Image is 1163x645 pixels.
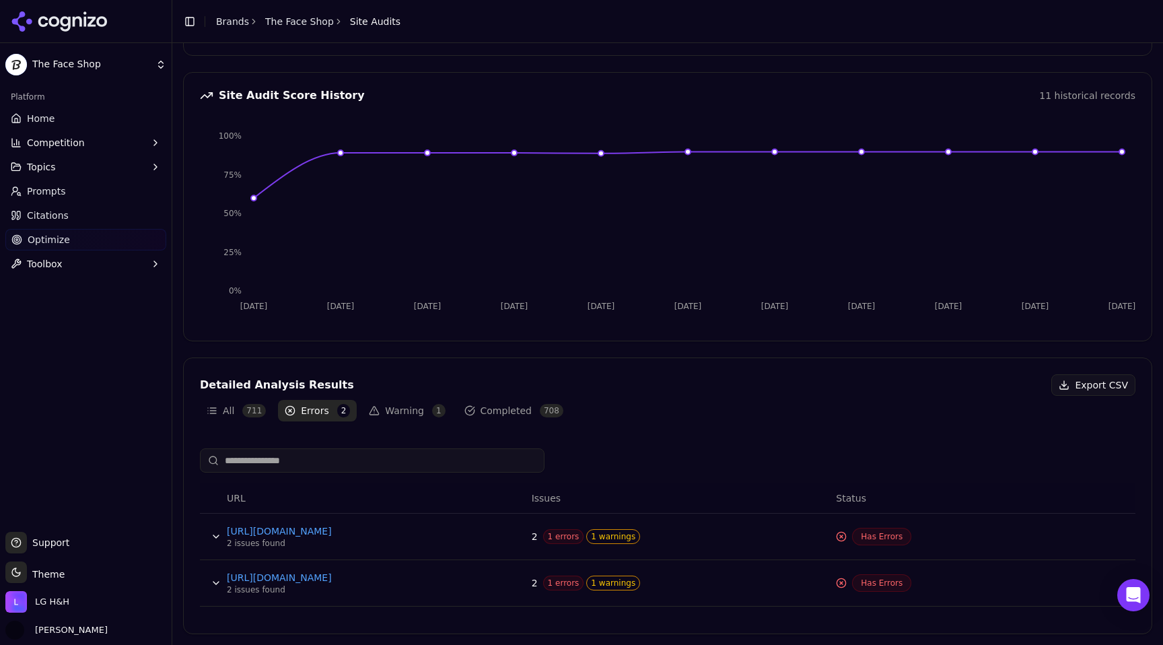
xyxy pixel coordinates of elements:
a: Citations [5,205,166,226]
button: Completed708 [458,400,570,421]
tspan: [DATE] [240,302,268,311]
div: Open Intercom Messenger [1117,579,1150,611]
span: 1 warnings [586,529,640,544]
th: Issues [526,483,831,514]
span: Optimize [28,233,70,246]
a: Prompts [5,180,166,202]
span: 1 [432,404,446,417]
span: Competition [27,136,85,149]
div: 11 historical records [1039,89,1135,102]
a: [URL][DOMAIN_NAME] [227,571,429,584]
span: Site Audits [350,15,400,28]
a: Optimize [5,229,166,250]
button: Errors2 [278,400,357,421]
span: Citations [27,209,69,222]
span: 2 [337,404,351,417]
span: URL [227,491,246,505]
span: 2 [532,576,538,590]
span: 708 [540,404,563,417]
tspan: [DATE] [414,302,442,311]
tspan: 25% [223,248,242,257]
button: Competition [5,132,166,154]
a: [URL][DOMAIN_NAME] [227,524,429,538]
tspan: [DATE] [1108,302,1136,311]
button: Warning1 [362,400,452,421]
tspan: 75% [223,170,242,180]
span: LG H&H [35,596,69,608]
div: Site Audit Score History [200,89,365,102]
div: 2 issues found [227,584,429,595]
th: URL [221,483,526,514]
tspan: [DATE] [674,302,702,311]
tspan: [DATE] [935,302,962,311]
tspan: 50% [223,209,242,218]
div: Data table [200,483,1135,607]
tspan: 100% [219,131,242,141]
button: Open organization switcher [5,591,69,613]
tspan: [DATE] [327,302,355,311]
span: 1 warnings [586,576,640,590]
div: 2 issues found [227,538,429,549]
tspan: 0% [229,286,242,296]
tspan: [DATE] [761,302,789,311]
span: Home [27,112,55,125]
tspan: [DATE] [1022,302,1049,311]
span: 1 errors [543,529,584,544]
img: Yaroslav Mynchenko [5,621,24,640]
span: Topics [27,160,56,174]
button: Toolbox [5,253,166,275]
img: The Face Shop [5,54,27,75]
span: Theme [27,569,65,580]
span: Support [27,536,69,549]
span: 1 errors [543,576,584,590]
button: All711 [200,400,273,421]
button: Topics [5,156,166,178]
span: [PERSON_NAME] [30,624,108,636]
span: Issues [532,491,561,505]
button: Export CSV [1051,374,1135,396]
a: Brands [216,16,249,27]
th: Status [831,483,1135,514]
tspan: [DATE] [848,302,876,311]
span: Has Errors [852,574,911,592]
span: Prompts [27,184,66,198]
div: Detailed Analysis Results [200,380,354,391]
span: The Face Shop [32,59,150,71]
img: LG H&H [5,591,27,613]
nav: breadcrumb [216,15,400,28]
span: Toolbox [27,257,63,271]
a: The Face Shop [265,15,334,28]
button: Open user button [5,621,108,640]
span: Status [836,491,866,505]
span: Has Errors [852,528,911,545]
div: Platform [5,86,166,108]
span: 711 [242,404,266,417]
tspan: [DATE] [501,302,528,311]
tspan: [DATE] [588,302,615,311]
a: Home [5,108,166,129]
span: 2 [532,530,538,543]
